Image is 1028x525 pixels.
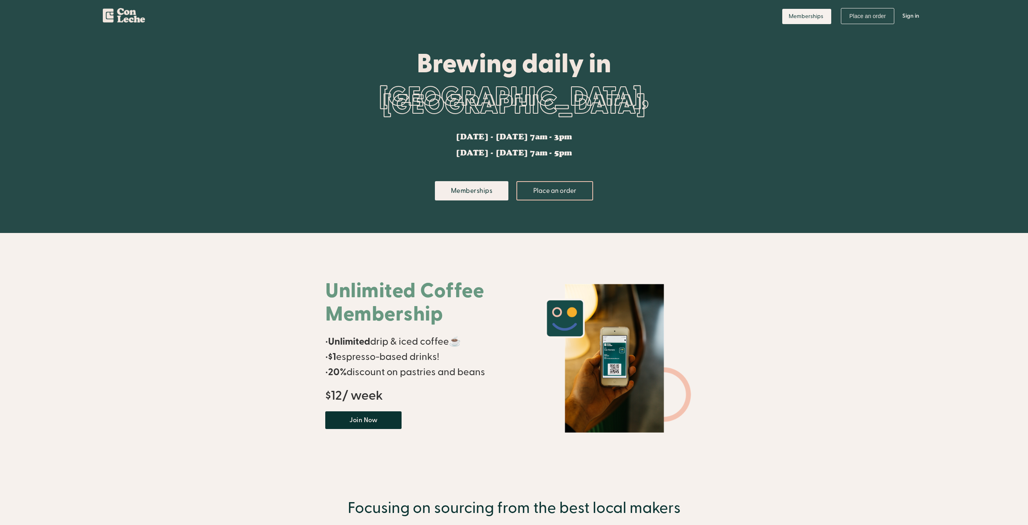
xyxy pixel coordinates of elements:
a: Memberships [435,181,509,200]
strong: $1 [328,351,336,363]
div: [DATE] - [DATE] 7am - 3pm [DATE] - [DATE] 7am - 5pm [456,133,572,157]
strong: 20% [328,366,347,378]
strong: Unlimited [328,335,370,348]
p: • drip & iced coffee☕ • espresso-based drinks! • discount on pastries and beans [325,334,506,380]
div: [GEOGRAPHIC_DATA], [GEOGRAPHIC_DATA] [325,77,703,125]
a: Place an order [516,181,593,200]
a: Join Now [325,411,402,429]
a: Memberships [782,9,831,24]
h1: Unlimited Coffee Membership [325,280,506,326]
h1: Focusing on sourcing from the best local makers [348,499,681,517]
strong: $12/ week [325,387,383,404]
a: Place an order [841,8,894,24]
a: Sign in [896,4,925,28]
div: Brewing daily in [325,49,703,77]
a: home [103,4,145,26]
